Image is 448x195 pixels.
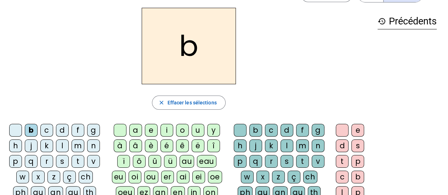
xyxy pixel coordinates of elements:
[265,139,278,152] div: k
[87,155,100,168] div: v
[9,155,22,168] div: p
[176,124,189,137] div: o
[256,171,269,183] div: x
[112,171,126,183] div: eu
[272,171,285,183] div: z
[265,155,278,168] div: r
[280,155,293,168] div: s
[145,139,158,152] div: è
[25,155,38,168] div: q
[72,139,84,152] div: m
[72,124,84,137] div: f
[336,171,348,183] div: c
[129,171,141,183] div: oi
[56,155,69,168] div: s
[25,139,38,152] div: j
[142,8,236,84] h2: b
[117,155,130,168] div: ï
[249,155,262,168] div: q
[351,155,364,168] div: p
[280,139,293,152] div: l
[161,171,174,183] div: er
[79,171,93,183] div: ch
[351,139,364,152] div: s
[114,139,126,152] div: à
[296,124,309,137] div: f
[40,124,53,137] div: c
[148,155,161,168] div: û
[152,96,225,110] button: Effacer les sélections
[378,13,437,29] h3: Précédents
[167,98,216,107] span: Effacer les sélections
[265,124,278,137] div: c
[158,99,164,106] mat-icon: close
[288,171,300,183] div: ç
[160,139,173,152] div: é
[312,139,324,152] div: n
[249,139,262,152] div: j
[87,139,100,152] div: n
[234,139,246,152] div: h
[351,124,364,137] div: e
[63,171,76,183] div: ç
[129,139,142,152] div: â
[56,139,69,152] div: l
[192,139,204,152] div: ë
[56,124,69,137] div: d
[129,124,142,137] div: a
[192,171,205,183] div: ei
[336,155,348,168] div: t
[234,155,246,168] div: p
[176,139,189,152] div: ê
[40,155,53,168] div: r
[336,139,348,152] div: d
[303,171,317,183] div: ch
[192,124,204,137] div: u
[249,124,262,137] div: b
[133,155,146,168] div: ô
[280,124,293,137] div: d
[25,124,38,137] div: b
[87,124,100,137] div: g
[312,155,324,168] div: v
[208,171,222,183] div: oe
[40,139,53,152] div: k
[296,139,309,152] div: m
[9,139,22,152] div: h
[177,171,189,183] div: ai
[145,124,158,137] div: e
[47,171,60,183] div: z
[296,155,309,168] div: t
[241,171,254,183] div: w
[180,155,194,168] div: au
[72,155,84,168] div: t
[164,155,177,168] div: ü
[207,124,220,137] div: y
[207,139,220,152] div: î
[160,124,173,137] div: i
[197,155,216,168] div: eau
[32,171,45,183] div: x
[378,17,386,25] mat-icon: history
[312,124,324,137] div: g
[144,171,158,183] div: ou
[16,171,29,183] div: w
[351,171,364,183] div: b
